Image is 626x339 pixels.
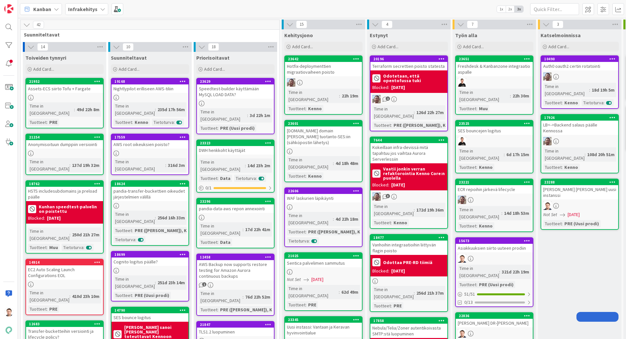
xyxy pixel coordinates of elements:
[372,105,414,120] div: Time in [GEOGRAPHIC_DATA]
[285,62,362,76] div: Hotfix-deploymenttien migraatiovaiheen poisto
[47,244,48,251] span: :
[370,62,447,70] div: Terraform secrettien poisto statesta
[155,106,156,113] span: :
[119,66,140,72] span: Add Card...
[585,151,586,158] span: :
[372,95,381,103] img: ET
[28,215,45,222] div: Blocked:
[541,115,618,121] div: 17926
[114,135,188,140] div: 17559
[383,167,445,180] b: Vaatii jonkin verran refaktorointia Kenno Core:n puolella
[205,184,212,191] span: 0 / 1
[26,84,103,93] div: Assets-ECS siirto Tofu + Fargate
[24,31,271,38] span: Suunniteltavat
[200,199,274,204] div: 23296
[165,162,166,169] span: :
[541,62,618,70] div: Auth0 oauth2 certin rotatointi
[217,125,218,132] span: :
[288,121,362,126] div: 23601
[370,56,447,62] div: 20196
[197,140,274,146] div: 23323
[287,172,306,180] div: Tuotteet
[459,239,533,243] div: 15673
[112,252,188,258] div: 18699
[33,66,54,72] span: Add Card...
[563,164,580,171] div: Kenno
[287,156,333,170] div: Time in [GEOGRAPHIC_DATA]
[48,244,60,251] div: Muu
[541,137,618,145] div: ET
[414,206,415,214] span: :
[456,313,533,319] div: 22836
[199,175,217,182] div: Tuotteet
[285,194,362,202] div: WAF laskurien läpikäynti
[458,78,466,87] img: JV
[69,231,70,238] span: :
[467,21,478,28] span: 7
[456,62,533,76] div: Freshdesk & Kanbanzone integraatio aspalle
[458,329,466,338] img: TG
[47,215,61,222] div: [DATE]
[33,21,44,29] span: 42
[415,206,445,214] div: 172d 19h 36m
[199,108,247,123] div: Time in [GEOGRAPHIC_DATA]
[111,54,147,61] span: Suunniteltavat
[372,84,389,91] div: Blocked:
[333,160,334,167] span: :
[4,307,13,317] img: TG
[458,137,466,145] img: JV
[132,119,133,126] span: :
[582,99,604,106] div: Tietoturva
[287,78,295,87] img: ET
[562,99,563,106] span: :
[197,199,274,204] div: 23296
[476,222,477,229] span: :
[391,182,405,188] div: [DATE]
[135,236,136,243] span: :
[62,244,83,251] div: Tietoturva
[562,220,563,227] span: :
[25,54,66,61] span: Toiveiden tynnyri
[339,92,340,99] span: :
[370,241,447,255] div: Vanhoihin integraatioihin liittyvän flagin poisto
[156,214,186,221] div: 256d 16h 33m
[415,109,445,116] div: 126d 22h 27m
[29,182,103,186] div: 18762
[544,180,618,184] div: 23288
[306,228,366,235] div: PRE ([PERSON_NAME]), K...
[113,119,132,126] div: Tuotteet
[112,134,188,140] div: 17559
[604,99,604,106] span: :
[199,158,245,173] div: Time in [GEOGRAPHIC_DATA]
[256,175,257,182] span: :
[373,138,447,142] div: 7644
[285,317,362,323] div: 23345
[563,99,580,106] div: Kenno
[285,126,362,147] div: [DOMAIN_NAME] domain [PERSON_NAME] tuotanto-SES:iin (sähköpostin lähetys)
[4,326,13,335] img: avatar
[477,105,489,112] div: Muu
[166,162,186,169] div: 316d 3m
[4,4,13,13] img: Visit kanbanzone.com
[501,210,502,217] span: :
[200,141,274,145] div: 23323
[113,211,155,225] div: Time in [GEOGRAPHIC_DATA]
[112,307,188,313] div: 14790
[414,109,415,116] span: :
[234,175,256,182] div: Tietoturva
[306,105,323,112] div: Kenno
[285,317,362,337] div: 23345Uusi instassi: Vantaan ja Keravan hyvinvointialue
[506,6,514,12] span: 2x
[544,115,618,120] div: 17926
[208,43,219,51] span: 18
[458,254,466,263] img: TG
[543,201,552,210] img: TG
[70,162,101,169] div: 137d 19h 32m
[197,184,274,192] div: 0/1
[552,21,563,28] span: 3
[133,119,150,126] div: Kenno
[370,235,447,255] div: 18477Vanhoihin integraatioihin liittyvän flagin poisto
[247,112,248,119] span: :
[456,78,533,87] div: JV
[456,126,533,135] div: SES bouncejen logitus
